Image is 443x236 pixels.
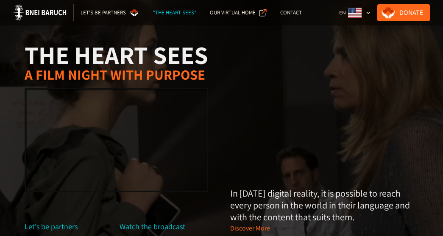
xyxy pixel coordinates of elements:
[153,8,196,17] div: "The Heart Sees"
[74,4,146,21] a: Let's Be Partners
[25,42,208,67] h1: THE HEART SEES
[120,222,208,231] div: Watch the broadcast
[377,4,430,21] a: Donate
[339,8,346,17] div: EN
[273,4,309,21] a: Contact
[25,67,208,81] h2: A Film Night With Purpose
[25,222,113,231] div: Let's be partners
[230,224,270,233] div: Discover More
[203,4,273,21] a: Our Virtual Home
[81,8,126,17] div: Let's Be Partners
[280,8,302,17] div: Contact
[336,4,374,21] div: EN
[26,89,207,191] iframe: YouTube video player
[146,4,203,21] a: "The Heart Sees"
[210,8,256,17] div: Our Virtual Home
[230,187,419,223] p: In [DATE] digital reality, it is possible to reach every person in the world in their language an...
